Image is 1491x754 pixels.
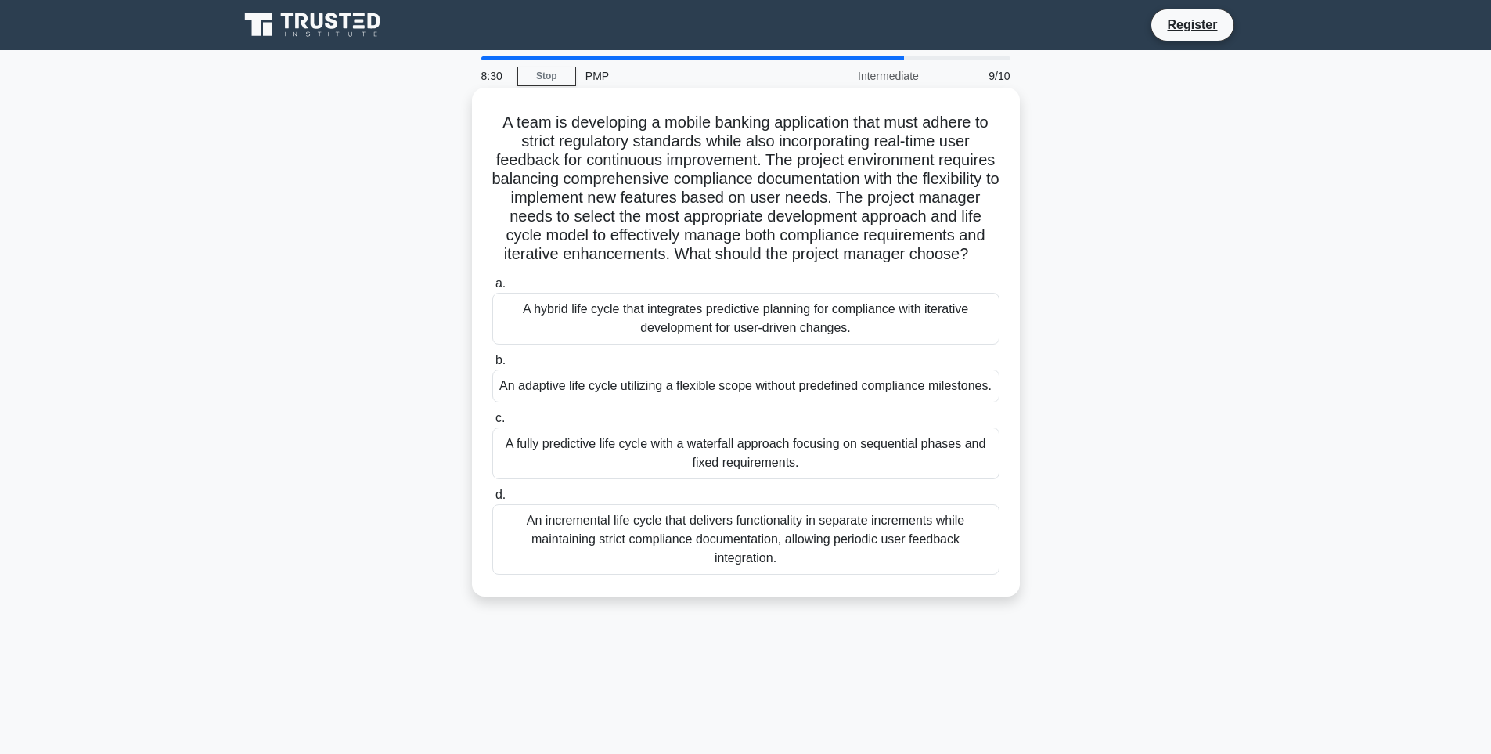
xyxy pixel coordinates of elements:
div: An adaptive life cycle utilizing a flexible scope without predefined compliance milestones. [492,370,999,402]
div: An incremental life cycle that delivers functionality in separate increments while maintaining st... [492,504,999,575]
span: a. [495,276,506,290]
span: b. [495,353,506,366]
div: 8:30 [472,60,517,92]
div: 9/10 [928,60,1020,92]
div: PMP [576,60,791,92]
div: A hybrid life cycle that integrates predictive planning for compliance with iterative development... [492,293,999,345]
h5: A team is developing a mobile banking application that must adhere to strict regulatory standards... [491,113,1001,265]
div: A fully predictive life cycle with a waterfall approach focusing on sequential phases and fixed r... [492,428,999,479]
span: c. [495,411,505,424]
span: d. [495,488,506,501]
a: Stop [517,67,576,86]
div: Intermediate [791,60,928,92]
a: Register [1158,15,1226,34]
